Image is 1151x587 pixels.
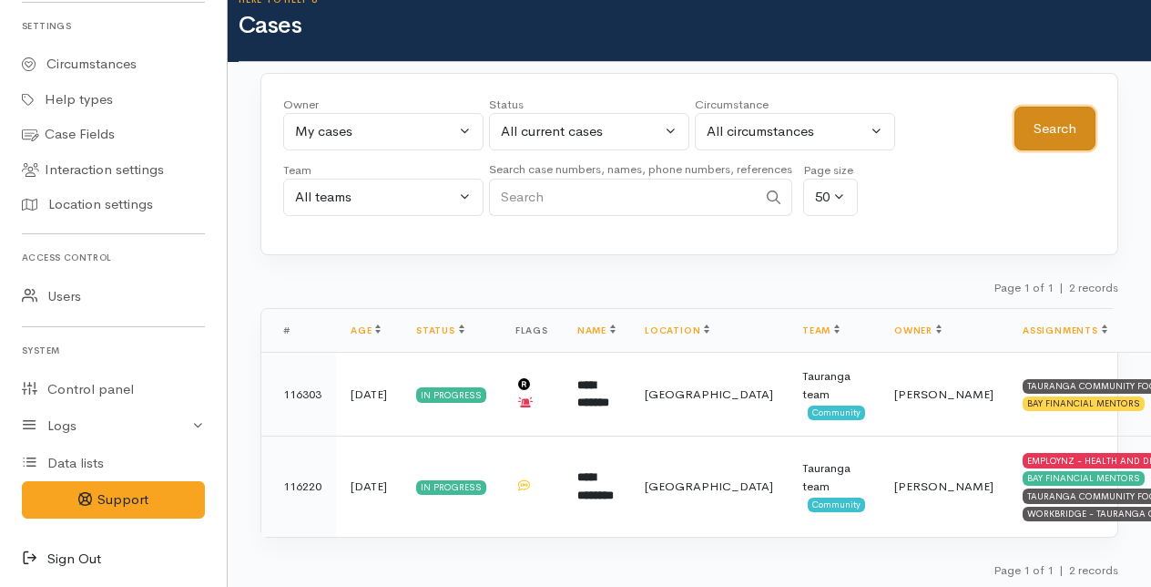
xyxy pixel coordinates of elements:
td: [DATE] [336,353,402,437]
a: Age [351,324,381,336]
div: BAY FINANCIAL MENTORS [1023,471,1145,486]
button: Support [22,481,205,519]
a: Location [645,324,709,336]
small: Page 1 of 1 2 records [993,562,1118,578]
small: Page 1 of 1 2 records [993,280,1118,295]
button: All circumstances [695,113,895,150]
span: Community [808,498,865,512]
div: Page size [803,161,858,180]
input: Search [489,179,757,216]
h6: Access control [22,245,205,270]
div: Owner [283,96,484,114]
div: BAY FINANCIAL MENTORS [1023,396,1145,411]
span: | [1059,562,1064,578]
button: All teams [283,179,484,216]
a: Assignments [1023,324,1107,336]
div: All circumstances [707,121,867,142]
div: Status [489,96,689,114]
div: 50 [815,187,830,208]
button: All current cases [489,113,689,150]
a: Name [577,324,616,336]
span: [GEOGRAPHIC_DATA] [645,479,773,494]
span: [PERSON_NAME] [894,386,993,402]
a: Team [802,324,840,336]
a: Status [416,324,464,336]
div: Team [283,161,484,180]
div: All teams [295,187,455,208]
div: All current cases [501,121,661,142]
span: Community [808,406,865,420]
th: # [261,309,336,353]
td: 116220 [261,436,336,537]
div: In progress [416,480,486,495]
td: 116303 [261,353,336,437]
td: [DATE] [336,436,402,537]
div: In progress [416,387,486,402]
div: Circumstance [695,96,895,114]
h1: Cases [239,13,1151,39]
button: 50 [803,179,858,216]
th: Flags [501,309,563,353]
h6: System [22,338,205,363]
a: Owner [894,324,942,336]
span: [PERSON_NAME] [894,479,993,494]
small: Search case numbers, names, phone numbers, references [489,161,792,177]
span: | [1059,280,1064,295]
button: My cases [283,113,484,150]
div: Tauranga team [802,367,865,403]
span: [GEOGRAPHIC_DATA] [645,386,773,402]
h6: Settings [22,14,205,38]
button: Search [1014,107,1095,151]
div: Tauranga team [802,459,865,495]
div: My cases [295,121,455,142]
